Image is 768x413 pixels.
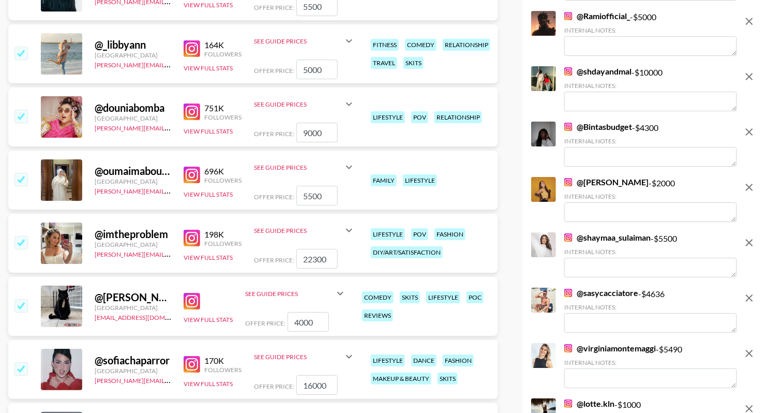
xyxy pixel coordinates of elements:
img: Instagram [184,104,200,120]
input: 9,000 [296,123,338,142]
img: Instagram [564,289,573,297]
img: Instagram [564,344,573,352]
div: 696K [204,166,242,176]
div: See Guide Prices [254,92,355,116]
div: Internal Notes: [564,303,737,311]
button: remove [739,232,760,253]
div: 164K [204,40,242,50]
input: 9,075 [296,375,338,395]
div: skits [400,291,420,303]
a: [PERSON_NAME][EMAIL_ADDRESS][DOMAIN_NAME] [95,122,248,132]
span: Offer Price: [254,256,294,264]
div: 198K [204,229,242,240]
input: 5,500 [296,186,338,205]
div: See Guide Prices [254,28,355,53]
div: See Guide Prices [245,290,334,298]
div: lifestyle [371,111,405,123]
div: See Guide Prices [254,37,343,45]
button: remove [739,122,760,142]
div: lifestyle [426,291,460,303]
div: @ _libbyann [95,38,171,51]
img: Instagram [564,67,573,76]
div: @ douniabomba [95,101,171,114]
div: See Guide Prices [254,100,343,108]
div: pov [411,228,428,240]
a: [PERSON_NAME][EMAIL_ADDRESS][DOMAIN_NAME] [95,375,248,385]
button: View Full Stats [184,190,233,198]
a: [EMAIL_ADDRESS][DOMAIN_NAME] [95,312,199,321]
a: @shaymaa_sulaiman [564,232,651,243]
div: [GEOGRAPHIC_DATA] [95,241,171,248]
div: Internal Notes: [564,359,737,366]
input: 4,000 [288,312,329,332]
img: Instagram [184,40,200,57]
button: remove [739,66,760,87]
div: See Guide Prices [254,227,343,234]
button: remove [739,288,760,308]
div: - $ 4636 [564,288,737,333]
img: Instagram [564,400,573,408]
div: comedy [362,291,394,303]
div: Internal Notes: [564,137,737,145]
div: travel [371,57,397,69]
div: pov [411,111,428,123]
div: See Guide Prices [254,164,343,171]
div: @ sofiachaparror [95,354,171,367]
a: @Ramiofficial_ [564,11,630,21]
button: remove [739,177,760,198]
div: Followers [204,113,242,121]
div: relationship [443,39,490,51]
img: Instagram [184,230,200,246]
div: family [371,174,397,186]
div: comedy [405,39,436,51]
div: See Guide Prices [254,344,355,369]
div: lifestyle [371,228,405,240]
div: [GEOGRAPHIC_DATA] [95,304,171,312]
div: See Guide Prices [245,281,347,306]
button: View Full Stats [184,380,233,388]
a: @[PERSON_NAME] [564,177,649,187]
input: 10,250 [296,249,338,269]
a: @Bintasbudget [564,122,632,132]
div: Followers [204,176,242,184]
a: @virginiamontemaggi [564,343,656,353]
button: View Full Stats [184,254,233,261]
span: Offer Price: [254,193,294,201]
input: 4,000 [296,60,338,79]
img: Instagram [184,293,200,309]
a: [PERSON_NAME][EMAIL_ADDRESS][DOMAIN_NAME] [95,185,248,195]
img: Instagram [564,233,573,242]
div: - $ 10000 [564,66,737,111]
div: lifestyle [371,355,405,366]
div: See Guide Prices [254,218,355,243]
div: reviews [362,309,393,321]
div: - $ 5000 [564,11,737,56]
span: Offer Price: [254,4,294,11]
div: poc [466,291,484,303]
div: 170K [204,356,242,366]
div: Internal Notes: [564,82,737,90]
a: [PERSON_NAME][EMAIL_ADDRESS][DOMAIN_NAME] [95,59,248,69]
div: - $ 5500 [564,232,737,277]
img: Instagram [564,123,573,131]
div: See Guide Prices [254,155,355,180]
div: Internal Notes: [564,248,737,256]
div: 751K [204,103,242,113]
div: - $ 5490 [564,343,737,388]
span: Offer Price: [254,67,294,75]
div: Internal Notes: [564,26,737,34]
div: @ [PERSON_NAME].the.manager [95,291,171,304]
a: @lotte.kln [564,399,614,409]
div: Internal Notes: [564,193,737,200]
div: @ imtheproblem [95,228,171,241]
div: Followers [204,366,242,374]
a: [PERSON_NAME][EMAIL_ADDRESS][DOMAIN_NAME] [95,248,248,258]
button: View Full Stats [184,316,233,323]
div: [GEOGRAPHIC_DATA] [95,114,171,122]
a: @shdayandmal [564,66,631,77]
div: [GEOGRAPHIC_DATA] [95,178,171,185]
div: relationship [434,111,482,123]
span: Offer Price: [245,319,285,327]
div: dance [411,355,436,366]
div: [GEOGRAPHIC_DATA] [95,367,171,375]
